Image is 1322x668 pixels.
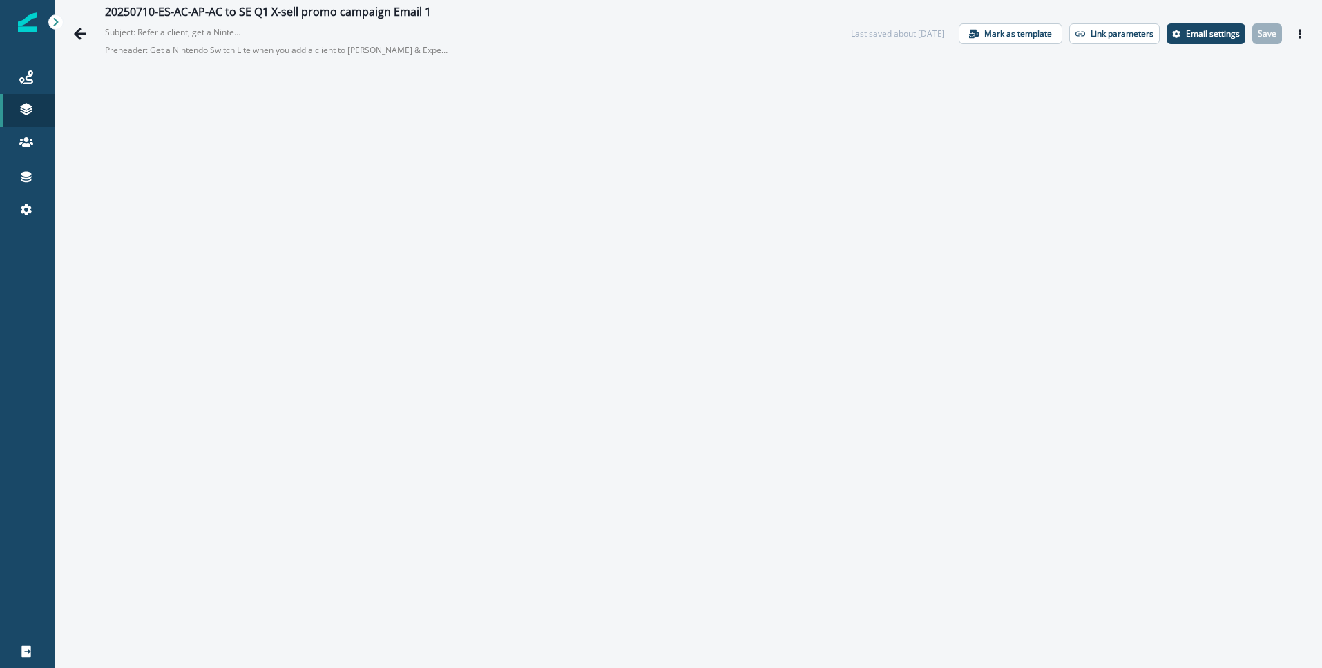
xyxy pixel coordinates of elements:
p: Subject: Refer a client, get a Nintendo Switch Lite [105,21,243,39]
div: 20250710-ES-AC-AP-AC to SE Q1 X-sell promo campaign Email 1 [105,6,431,21]
p: Email settings [1186,29,1240,39]
img: Inflection [18,12,37,32]
button: Mark as template [959,23,1062,44]
p: Mark as template [984,29,1052,39]
div: Last saved about [DATE] [851,28,945,40]
button: Settings [1167,23,1245,44]
button: Actions [1289,23,1311,44]
p: Preheader: Get a Nintendo Switch Lite when you add a client to [PERSON_NAME] & Expense, and they ... [105,39,450,62]
p: Save [1258,29,1276,39]
button: Go back [66,20,94,48]
button: Save [1252,23,1282,44]
button: Link parameters [1069,23,1160,44]
p: Link parameters [1091,29,1153,39]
